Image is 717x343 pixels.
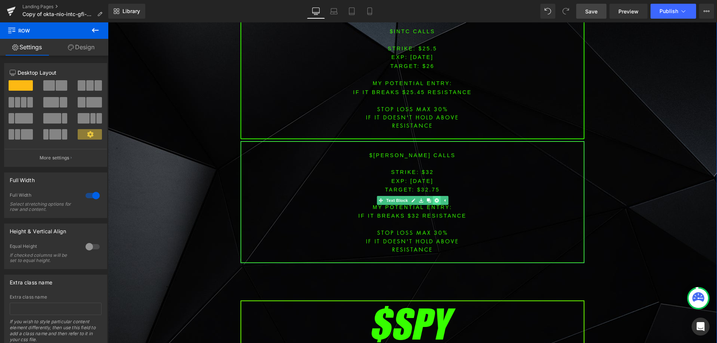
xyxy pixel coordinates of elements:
[10,192,78,200] div: Full Width
[307,4,325,19] a: Desktop
[10,243,78,251] div: Equal Height
[302,32,326,38] span: [DATE]
[133,223,476,231] p: resistance
[659,8,678,14] span: Publish
[10,173,35,183] div: Full Width
[283,147,326,153] font: STRIKE: $32
[325,174,332,183] a: Delete Element
[277,164,332,170] span: TARGET: $32.75
[325,4,343,19] a: Laptop
[10,253,77,263] div: If checked columns will be set to equal height.
[343,4,361,19] a: Tablet
[22,11,94,17] span: Copy of okta-nio-intc-gfi-spy
[10,294,102,300] div: Extra class name
[317,174,325,183] a: Clone Element
[40,155,69,161] p: More settings
[10,224,66,234] div: Height & Vertical Align
[651,4,696,19] button: Publish
[699,4,714,19] button: More
[558,4,573,19] button: Redo
[585,7,597,15] span: Save
[10,69,102,77] p: Desktop Layout
[283,32,300,38] font: EXP:
[133,99,476,107] p: resistance
[22,4,108,10] a: Landing Pages
[133,91,476,99] p: IF IT DOESN'T HOLD above
[54,39,108,56] a: Design
[618,7,639,15] span: Preview
[283,156,300,162] font: EXP:
[7,22,82,39] span: Row
[280,23,329,29] font: STRIKE: $25.5
[282,41,326,47] span: TARGET: $26
[261,130,348,136] font: $[PERSON_NAME] CALLS
[133,82,476,91] p: STOP LOSS MAX 30%
[122,8,140,15] span: Library
[277,174,301,183] span: Text Block
[265,182,344,188] font: MY POTENTIAL ENTRY:
[609,4,648,19] a: Preview
[133,215,476,223] p: IF IT DOESN'T HOLD above
[302,156,326,162] span: [DATE]
[265,58,344,64] font: MY POTENTIAL ENTRY:
[108,4,145,19] a: New Library
[692,318,710,336] div: Open Intercom Messenger
[332,174,340,183] a: Expand / Collapse
[361,4,379,19] a: Mobile
[540,4,555,19] button: Undo
[4,149,107,166] button: More settings
[251,190,359,196] font: IF IT BREAKS $32 resistance
[10,202,77,212] div: Select stretching options for row and content.
[10,275,52,286] div: Extra class name
[309,174,317,183] a: Save element
[133,206,476,214] p: STOP LOSS MAX 30%
[245,67,364,73] font: IF IT BREAKS $25.45 resistance
[282,6,328,12] font: $intc CALLS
